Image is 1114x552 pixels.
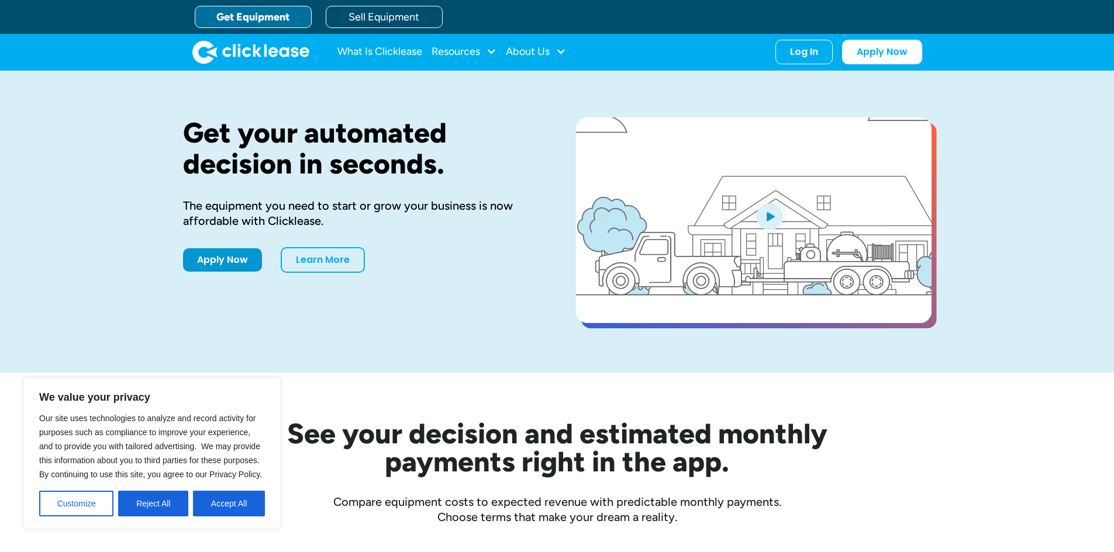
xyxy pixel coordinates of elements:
p: We value your privacy [39,390,265,404]
div: Resources [432,40,496,64]
div: We value your privacy [23,378,281,529]
a: Apply Now [183,248,262,272]
div: About Us [506,40,566,64]
a: open lightbox [576,117,932,323]
div: The equipment you need to start or grow your business is now affordable with Clicklease. [183,198,539,228]
a: What Is Clicklease [337,40,422,64]
div: Compare equipment costs to expected revenue with predictable monthly payments. Choose terms that ... [183,494,932,525]
div: Log In [790,46,818,58]
button: Accept All [193,491,265,516]
h2: See your decision and estimated monthly payments right in the app. [230,419,885,475]
img: Clicklease logo [192,40,309,64]
button: Customize [39,491,113,516]
button: Reject All [118,491,188,516]
a: Sell Equipment [326,6,443,28]
a: home [192,40,309,64]
h1: Get your automated decision in seconds. [183,117,539,179]
img: Blue play button logo on a light blue circular background [754,200,785,232]
a: Learn More [281,247,365,273]
a: Apply Now [842,40,922,64]
span: Our site uses technologies to analyze and record activity for purposes such as compliance to impr... [39,414,262,479]
a: Get Equipment [195,6,312,28]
